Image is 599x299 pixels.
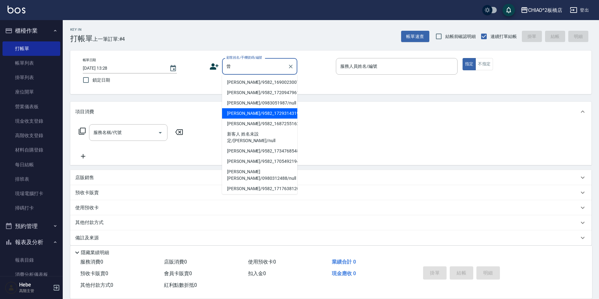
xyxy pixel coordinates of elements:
[155,128,165,138] button: Open
[83,63,163,73] input: YYYY/MM/DD hh:mm
[70,170,591,185] div: 店販銷售
[222,184,297,194] li: [PERSON_NAME]/9582_1717638120/null
[70,185,591,200] div: 預收卡販賣
[567,4,591,16] button: 登出
[93,77,110,83] span: 鎖定日期
[475,58,493,70] button: 不指定
[222,167,297,184] li: [PERSON_NAME][PERSON_NAME]/0980312488/null
[3,253,60,267] a: 報表目錄
[70,102,591,122] div: 項目消費
[166,61,181,76] button: Choose date, selected date is 2025-09-05
[70,34,93,43] h3: 打帳單
[3,41,60,56] a: 打帳單
[222,108,297,119] li: [PERSON_NAME]/9582_1729314319/null
[222,98,297,108] li: [PERSON_NAME]/0983051987/null
[80,270,108,276] span: 預收卡販賣 0
[3,114,60,128] a: 現金收支登錄
[226,55,262,60] label: 顧客姓名/手機號碼/編號
[75,109,94,115] p: 項目消費
[70,200,591,215] div: 使用預收卡
[75,174,94,181] p: 店販銷售
[164,270,192,276] span: 會員卡販賣 0
[75,205,99,211] p: 使用預收卡
[248,270,266,276] span: 扣入金 0
[332,270,356,276] span: 現金應收 0
[75,219,107,226] p: 其他付款方式
[248,259,276,265] span: 使用預收卡 0
[19,288,51,294] p: 高階主管
[222,119,297,129] li: [PERSON_NAME]/9582_1687255162/null
[75,190,99,196] p: 預收卡販賣
[93,35,125,43] span: 上一筆訂單:#4
[70,230,591,245] div: 備註及來源
[80,259,103,265] span: 服務消費 0
[3,23,60,39] button: 櫃檯作業
[222,77,297,88] li: [PERSON_NAME]/9582_1690023007/null
[3,70,60,85] a: 掛單列表
[3,267,60,282] a: 消費分析儀表板
[3,234,60,250] button: 報表及分析
[3,143,60,157] a: 材料自購登錄
[332,259,356,265] span: 業績合計 0
[81,249,109,256] p: 隱藏業績明細
[286,62,295,71] button: Clear
[445,33,476,40] span: 結帳前確認明細
[164,259,187,265] span: 店販消費 0
[75,235,99,241] p: 備註及來源
[528,6,563,14] div: CHIAO^2板橋店
[8,6,25,13] img: Logo
[70,215,591,230] div: 其他付款方式
[70,28,93,32] h2: Key In
[83,58,96,62] label: 帳單日期
[401,31,429,42] button: 帳單速查
[502,4,515,16] button: save
[222,146,297,156] li: [PERSON_NAME]/9582_1734768548/null
[5,281,18,294] img: Person
[222,88,297,98] li: [PERSON_NAME]/9582_1720947961/null
[3,85,60,99] a: 座位開單
[222,129,297,146] li: 新客人 姓名未設定/[PERSON_NAME]/null
[3,99,60,114] a: 營業儀表板
[3,158,60,172] a: 每日結帳
[3,56,60,70] a: 帳單列表
[164,282,197,288] span: 紅利點數折抵 0
[518,4,565,17] button: CHIAO^2板橋店
[3,201,60,215] a: 掃碼打卡
[3,172,60,186] a: 排班表
[490,33,517,40] span: 連續打單結帳
[463,58,476,70] button: 指定
[3,218,60,234] button: 預約管理
[3,186,60,201] a: 現場電腦打卡
[222,156,297,167] li: [PERSON_NAME]/9582_1705492194/null
[3,128,60,143] a: 高階收支登錄
[222,194,297,204] li: [PERSON_NAME]/0970820399/null
[19,282,51,288] h5: Hebe
[80,282,113,288] span: 其他付款方式 0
